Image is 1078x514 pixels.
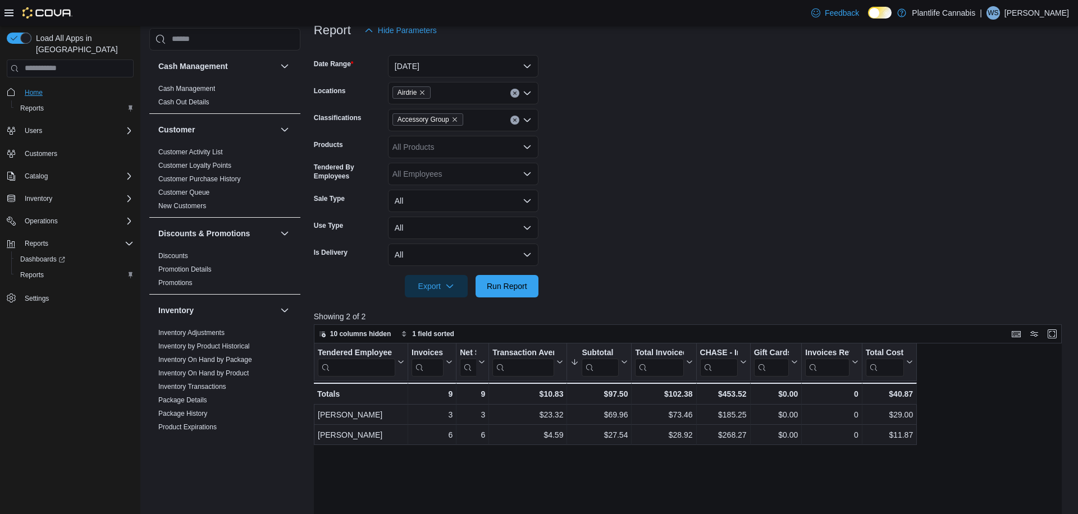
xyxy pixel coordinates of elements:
[149,326,300,479] div: Inventory
[158,356,252,364] a: Inventory On Hand by Package
[412,275,461,297] span: Export
[866,408,913,421] div: $29.00
[392,86,431,99] span: Airdrie
[805,347,858,376] button: Invoices Ref
[158,188,209,197] span: Customer Queue
[314,221,343,230] label: Use Type
[20,237,134,250] span: Reports
[20,146,134,160] span: Customers
[570,408,628,421] div: $69.96
[412,329,454,338] span: 1 field sorted
[158,355,252,364] span: Inventory On Hand by Package
[314,194,345,203] label: Sale Type
[476,275,538,297] button: Run Report
[158,228,250,239] h3: Discounts & Promotions
[980,6,982,20] p: |
[158,148,223,157] span: Customer Activity List
[318,347,395,358] div: Tendered Employee
[753,408,798,421] div: $0.00
[158,189,209,196] a: Customer Queue
[158,84,215,93] span: Cash Management
[317,387,404,401] div: Totals
[7,80,134,336] nav: Complex example
[158,228,276,239] button: Discounts & Promotions
[700,428,746,442] div: $268.27
[825,7,859,19] span: Feedback
[20,124,47,137] button: Users
[158,124,276,135] button: Customer
[523,116,532,125] button: Open list of options
[318,428,404,442] div: [PERSON_NAME]
[700,347,746,376] button: CHASE - Integrated
[20,192,57,205] button: Inventory
[25,149,57,158] span: Customers
[11,267,138,283] button: Reports
[398,87,417,98] span: Airdrie
[20,86,47,99] a: Home
[158,98,209,107] span: Cash Out Details
[314,140,343,149] label: Products
[158,98,209,106] a: Cash Out Details
[805,408,858,421] div: 0
[16,268,48,282] a: Reports
[2,168,138,184] button: Catalog
[2,290,138,306] button: Settings
[1045,327,1059,341] button: Enter fullscreen
[158,329,225,337] a: Inventory Adjustments
[388,244,538,266] button: All
[523,143,532,152] button: Open list of options
[158,342,250,351] span: Inventory by Product Historical
[700,347,737,376] div: CHASE - Integrated
[158,423,217,432] span: Product Expirations
[314,163,383,181] label: Tendered By Employees
[396,327,459,341] button: 1 field sorted
[158,383,226,391] a: Inventory Transactions
[523,89,532,98] button: Open list of options
[314,248,348,257] label: Is Delivery
[753,428,798,442] div: $0.00
[158,161,231,170] span: Customer Loyalty Points
[398,114,449,125] span: Accessory Group
[460,347,476,358] div: Net Sold
[278,227,291,240] button: Discounts & Promotions
[16,268,134,282] span: Reports
[158,305,276,316] button: Inventory
[158,279,193,287] a: Promotions
[16,102,48,115] a: Reports
[318,408,404,421] div: [PERSON_NAME]
[314,311,1069,322] p: Showing 2 of 2
[460,387,485,401] div: 9
[866,347,904,358] div: Total Cost
[314,86,346,95] label: Locations
[20,270,44,279] span: Reports
[20,214,62,228] button: Operations
[988,6,998,20] span: WS
[158,410,207,417] a: Package History
[570,387,628,401] div: $97.50
[158,175,241,183] a: Customer Purchase History
[635,347,683,358] div: Total Invoiced
[158,369,249,377] a: Inventory On Hand by Product
[2,191,138,206] button: Inventory
[805,387,858,401] div: 0
[388,55,538,77] button: [DATE]
[492,387,563,401] div: $10.83
[318,347,395,376] div: Tendered Employee
[700,347,737,358] div: CHASE - Integrated
[388,217,538,239] button: All
[2,236,138,251] button: Reports
[2,84,138,100] button: Home
[25,239,48,248] span: Reports
[278,123,291,136] button: Customer
[635,347,692,376] button: Total Invoiced
[330,329,391,338] span: 10 columns hidden
[149,145,300,217] div: Customer
[582,347,619,358] div: Subtotal
[412,347,444,376] div: Invoices Sold
[570,428,628,442] div: $27.54
[807,2,864,24] a: Feedback
[318,347,404,376] button: Tendered Employee
[523,169,532,178] button: Open list of options
[16,102,134,115] span: Reports
[16,253,134,266] span: Dashboards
